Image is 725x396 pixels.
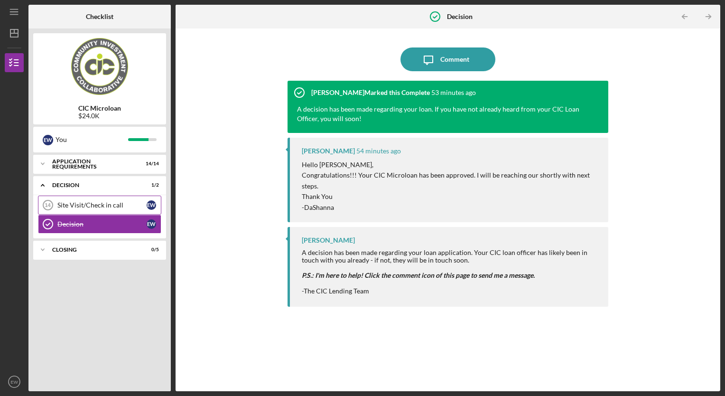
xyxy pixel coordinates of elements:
[302,170,599,191] p: Congratulations!!! Your CIC Microloan has been approved. I will be reaching our shortly with next...
[5,372,24,391] button: EW
[447,13,473,20] b: Decision
[52,182,135,188] div: Decision
[302,236,355,244] div: [PERSON_NAME]
[52,247,135,253] div: CLOSING
[57,201,147,209] div: Site Visit/Check in call
[302,202,599,213] p: -DaShanna
[78,112,121,120] div: $24.0K
[440,47,469,71] div: Comment
[52,159,135,170] div: APPLICATION REQUIREMENTS
[302,191,599,202] p: Thank You
[297,104,590,123] div: A decision has been made regarding your loan. If you have not already heard from your CIC Loan Of...
[33,38,166,95] img: Product logo
[86,13,113,20] b: Checklist
[400,47,495,71] button: Comment
[56,132,128,148] div: You
[302,287,599,295] div: -The CIC Lending Team
[147,200,156,210] div: E W
[10,379,18,385] text: EW
[43,135,53,145] div: E W
[302,249,599,264] div: A decision has been made regarding your loan application. Your CIC loan officer has likely been i...
[302,271,535,279] em: P.S.: I'm here to help! Click the comment icon of this page to send me a message.
[78,104,121,112] b: CIC Microloan
[142,182,159,188] div: 1 / 2
[57,220,147,228] div: Decision
[302,147,355,155] div: [PERSON_NAME]
[45,202,51,208] tspan: 14
[142,161,159,167] div: 14 / 14
[38,196,161,215] a: 14Site Visit/Check in callEW
[38,215,161,234] a: DecisionEW
[142,247,159,253] div: 0 / 5
[431,89,476,96] time: 2025-08-18 18:36
[356,147,401,155] time: 2025-08-18 18:36
[311,89,430,96] div: [PERSON_NAME] Marked this Complete
[302,160,599,170] p: Hello [PERSON_NAME],
[147,219,156,229] div: E W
